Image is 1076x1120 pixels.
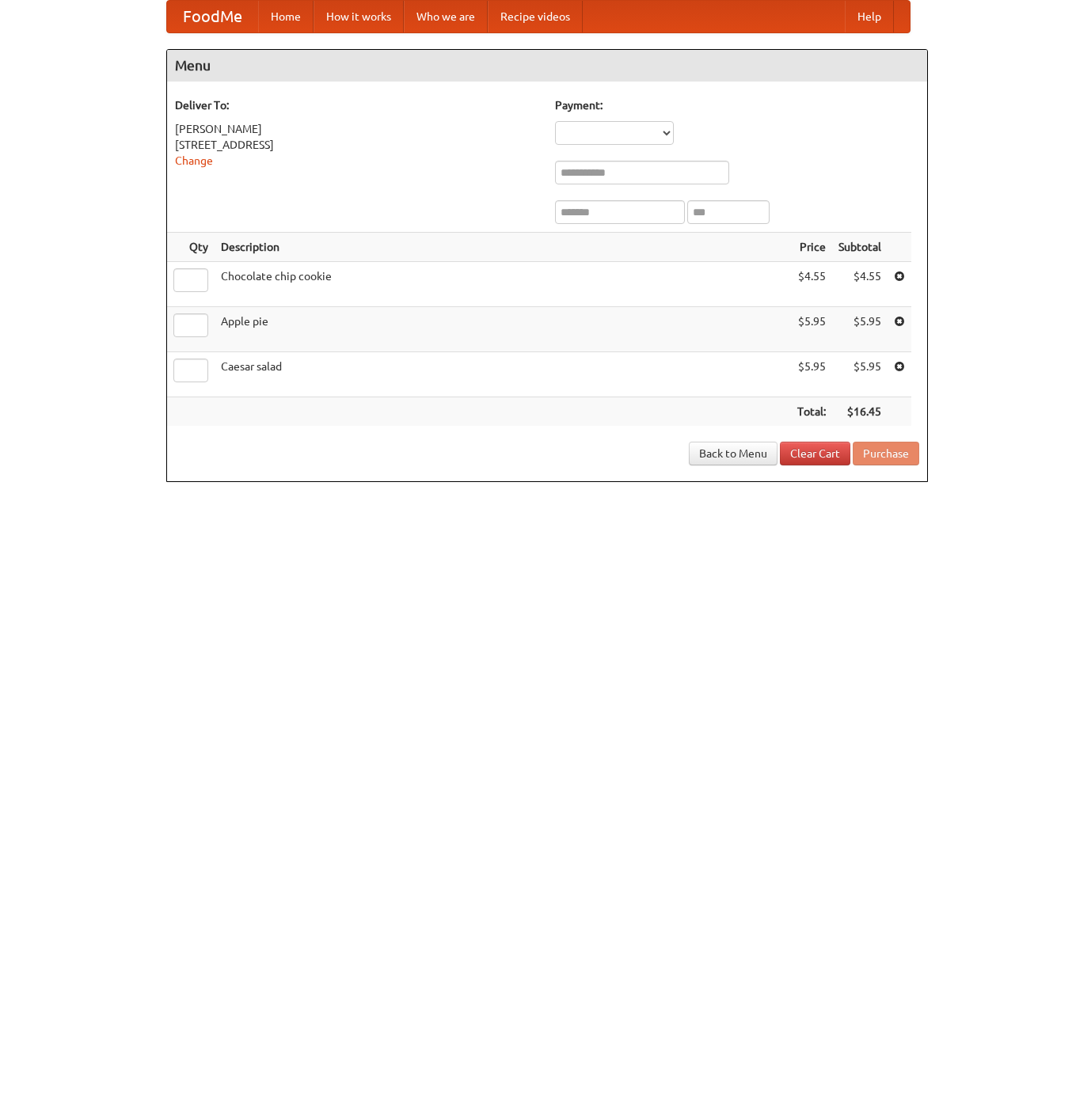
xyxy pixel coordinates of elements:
[167,1,258,32] a: FoodMe
[555,97,919,113] h5: Payment:
[215,233,791,262] th: Description
[215,262,791,307] td: Chocolate chip cookie
[175,97,539,113] h5: Deliver To:
[791,233,832,262] th: Price
[791,262,832,307] td: $4.55
[175,154,213,167] a: Change
[314,1,404,32] a: How it works
[167,50,927,82] h4: Menu
[832,397,888,427] th: $16.45
[175,137,539,153] div: [STREET_ADDRESS]
[488,1,583,32] a: Recipe videos
[404,1,488,32] a: Who we are
[845,1,894,32] a: Help
[215,352,791,397] td: Caesar salad
[780,442,850,465] a: Clear Cart
[689,442,778,465] a: Back to Menu
[167,233,215,262] th: Qty
[791,307,832,352] td: $5.95
[175,121,539,137] div: [PERSON_NAME]
[832,262,888,307] td: $4.55
[832,233,888,262] th: Subtotal
[832,307,888,352] td: $5.95
[215,307,791,352] td: Apple pie
[258,1,314,32] a: Home
[791,397,832,427] th: Total:
[832,352,888,397] td: $5.95
[791,352,832,397] td: $5.95
[853,442,919,465] button: Purchase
